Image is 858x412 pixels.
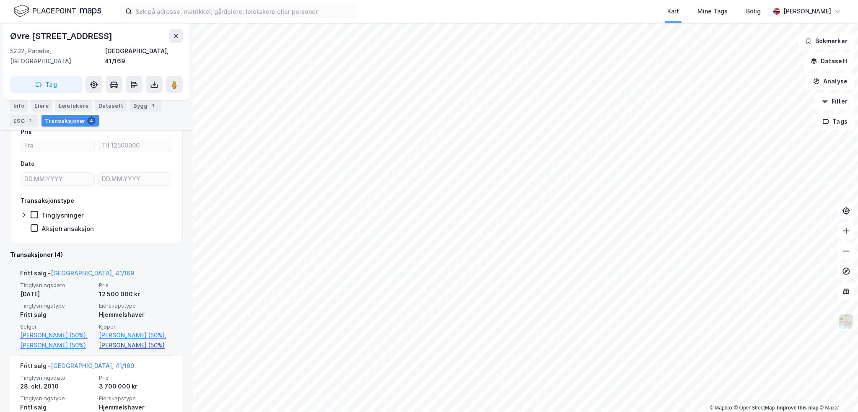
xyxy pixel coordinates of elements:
[10,250,183,260] div: Transaksjoner (4)
[20,268,134,282] div: Fritt salg -
[95,100,127,111] div: Datasett
[99,282,173,289] span: Pris
[710,405,733,411] a: Mapbox
[10,46,105,66] div: 5232, Paradis, [GEOGRAPHIC_DATA]
[99,340,173,350] a: [PERSON_NAME] (50%)
[746,6,761,16] div: Bolig
[132,5,356,18] input: Søk på adresse, matrikkel, gårdeiere, leietakere eller personer
[87,117,96,125] div: 4
[99,330,173,340] a: [PERSON_NAME] (50%),
[21,159,35,169] div: Dato
[783,6,831,16] div: [PERSON_NAME]
[814,93,855,110] button: Filter
[105,46,183,66] div: [GEOGRAPHIC_DATA], 41/169
[41,115,99,127] div: Transaksjoner
[20,374,94,381] span: Tinglysningsdato
[41,211,84,219] div: Tinglysninger
[20,361,134,374] div: Fritt salg -
[734,405,775,411] a: OpenStreetMap
[777,405,819,411] a: Improve this map
[21,196,74,206] div: Transaksjonstype
[838,314,854,329] img: Z
[10,100,28,111] div: Info
[10,29,114,43] div: Øvre [STREET_ADDRESS]
[41,225,94,233] div: Aksjetransaksjon
[99,139,172,152] input: Til 12500000
[20,289,94,299] div: [DATE]
[806,73,855,90] button: Analyse
[21,127,32,137] div: Pris
[697,6,728,16] div: Mine Tags
[99,374,173,381] span: Pris
[20,340,94,350] a: [PERSON_NAME] (50%)
[99,173,172,185] input: DD.MM.YYYY
[99,323,173,330] span: Kjøper
[20,395,94,402] span: Tinglysningstype
[149,101,158,110] div: 1
[20,310,94,320] div: Fritt salg
[21,139,94,152] input: Fra
[26,117,35,125] div: 1
[99,310,173,320] div: Hjemmelshaver
[55,100,92,111] div: Leietakere
[816,113,855,130] button: Tags
[99,289,173,299] div: 12 500 000 kr
[667,6,679,16] div: Kart
[99,381,173,391] div: 3 700 000 kr
[99,302,173,309] span: Eierskapstype
[10,76,82,93] button: Tag
[10,115,38,127] div: ESG
[20,381,94,391] div: 28. okt. 2010
[51,269,134,277] a: [GEOGRAPHIC_DATA], 41/169
[20,323,94,330] span: Selger
[13,4,101,18] img: logo.f888ab2527a4732fd821a326f86c7f29.svg
[816,372,858,412] iframe: Chat Widget
[21,173,94,185] input: DD.MM.YYYY
[99,395,173,402] span: Eierskapstype
[816,372,858,412] div: Kontrollprogram for chat
[20,302,94,309] span: Tinglysningstype
[31,100,52,111] div: Eiere
[130,100,161,111] div: Bygg
[20,330,94,340] a: [PERSON_NAME] (50%),
[51,362,134,369] a: [GEOGRAPHIC_DATA], 41/169
[804,53,855,70] button: Datasett
[798,33,855,49] button: Bokmerker
[20,282,94,289] span: Tinglysningsdato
